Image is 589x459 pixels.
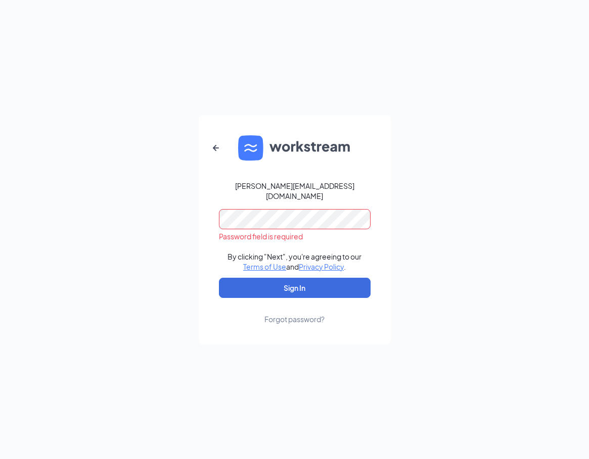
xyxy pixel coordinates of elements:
a: Forgot password? [264,298,325,324]
div: Password field is required [219,231,371,241]
button: ArrowLeftNew [204,136,228,160]
div: Forgot password? [264,314,325,324]
a: Terms of Use [243,262,286,271]
button: Sign In [219,278,371,298]
svg: ArrowLeftNew [210,142,222,154]
div: By clicking "Next", you're agreeing to our and . [228,251,361,272]
img: WS logo and Workstream text [238,135,351,161]
div: [PERSON_NAME][EMAIL_ADDRESS][DOMAIN_NAME] [219,181,371,201]
a: Privacy Policy [299,262,344,271]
